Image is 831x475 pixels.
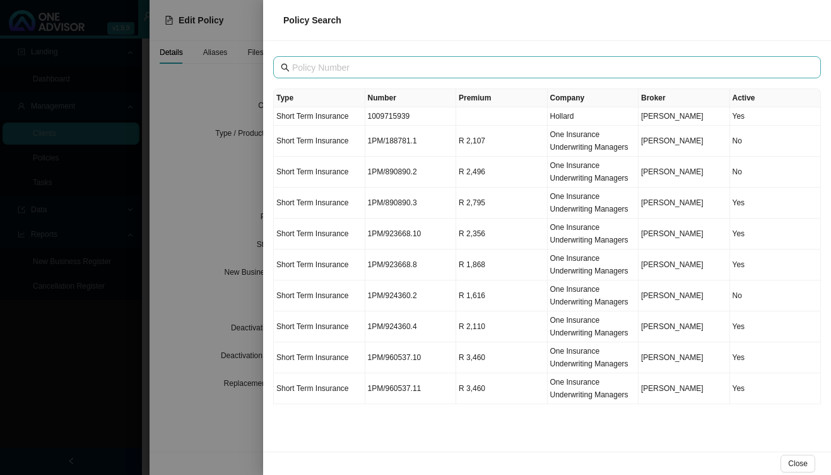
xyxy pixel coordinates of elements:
span: [PERSON_NAME] [641,112,704,121]
td: 1PM/924360.2 [365,280,457,311]
span: Short Term Insurance [276,112,349,121]
span: [PERSON_NAME] [641,136,704,145]
span: One Insurance Underwriting Managers [550,130,628,152]
span: One Insurance Underwriting Managers [550,223,628,244]
td: 1PM/890890.3 [365,188,457,219]
span: Policy Search [283,15,341,25]
span: [PERSON_NAME] [641,167,704,176]
span: Close [788,457,808,470]
span: One Insurance Underwriting Managers [550,285,628,306]
td: Yes [730,311,822,342]
td: R 2,496 [456,157,548,188]
td: No [730,280,822,311]
span: Short Term Insurance [276,167,349,176]
td: R 3,460 [456,373,548,404]
td: Yes [730,219,822,250]
th: Broker [639,89,730,107]
td: 1PM/960537.10 [365,342,457,373]
span: Short Term Insurance [276,260,349,269]
td: 1PM/188781.1 [365,126,457,157]
span: Short Term Insurance [276,136,349,145]
th: Company [548,89,639,107]
span: Hollard [550,112,574,121]
td: R 2,110 [456,311,548,342]
td: Yes [730,250,822,280]
th: Active [730,89,822,107]
td: No [730,126,822,157]
span: [PERSON_NAME] [641,322,704,331]
td: R 1,616 [456,280,548,311]
span: search [281,63,290,72]
span: One Insurance Underwriting Managers [550,347,628,368]
input: Policy Number [292,61,804,75]
span: Short Term Insurance [276,198,349,207]
td: Yes [730,373,822,404]
th: Premium [456,89,548,107]
span: [PERSON_NAME] [641,260,704,269]
span: Short Term Insurance [276,322,349,331]
span: Short Term Insurance [276,291,349,300]
span: One Insurance Underwriting Managers [550,316,628,337]
td: Yes [730,188,822,219]
td: 1PM/924360.4 [365,311,457,342]
span: [PERSON_NAME] [641,229,704,238]
td: R 2,356 [456,219,548,250]
span: One Insurance Underwriting Managers [550,192,628,213]
span: [PERSON_NAME] [641,198,704,207]
span: One Insurance Underwriting Managers [550,254,628,275]
span: [PERSON_NAME] [641,291,704,300]
td: Yes [730,342,822,373]
span: [PERSON_NAME] [641,384,704,393]
td: 1PM/923668.8 [365,250,457,280]
span: [PERSON_NAME] [641,353,704,362]
td: Yes [730,107,822,126]
span: One Insurance Underwriting Managers [550,378,628,399]
span: Short Term Insurance [276,229,349,238]
td: R 1,868 [456,250,548,280]
td: 1PM/960537.11 [365,373,457,404]
span: Short Term Insurance [276,384,349,393]
td: 1PM/923668.10 [365,219,457,250]
td: No [730,157,822,188]
td: R 2,795 [456,188,548,219]
button: Close [781,455,815,472]
th: Type [274,89,365,107]
td: 1PM/890890.2 [365,157,457,188]
span: Short Term Insurance [276,353,349,362]
td: R 3,460 [456,342,548,373]
td: 1009715939 [365,107,457,126]
span: One Insurance Underwriting Managers [550,161,628,183]
td: R 2,107 [456,126,548,157]
th: Number [365,89,457,107]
